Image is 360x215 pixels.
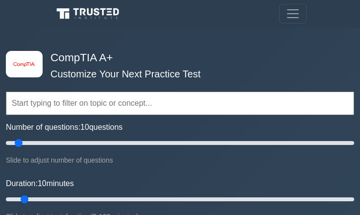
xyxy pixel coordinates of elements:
span: 10 [80,123,89,131]
input: Start typing to filter on topic or concept... [6,92,354,115]
h4: CompTIA A+ [47,51,308,64]
button: Toggle navigation [279,4,307,24]
div: Slide to adjust number of questions [6,154,354,166]
label: Number of questions: questions [6,121,122,133]
label: Duration: minutes [6,178,74,190]
span: 10 [38,179,47,188]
